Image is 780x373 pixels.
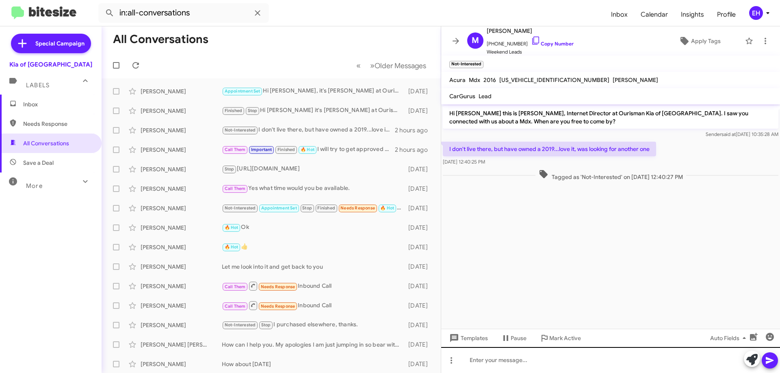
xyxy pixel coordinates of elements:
[531,41,574,47] a: Copy Number
[448,331,488,345] span: Templates
[222,125,395,135] div: I don't live there, but have owned a 2019...love it, was looking for another one
[674,3,711,26] span: Insights
[225,205,256,211] span: Not-Interested
[634,3,674,26] a: Calendar
[261,322,271,328] span: Stop
[141,360,222,368] div: [PERSON_NAME]
[549,331,581,345] span: Mark Active
[533,331,587,345] button: Mark Active
[404,224,434,232] div: [DATE]
[317,205,335,211] span: Finished
[711,3,742,26] a: Profile
[704,331,756,345] button: Auto Fields
[225,244,238,250] span: 🔥 Hot
[141,146,222,154] div: [PERSON_NAME]
[222,106,404,115] div: Hi [PERSON_NAME] it's [PERSON_NAME] at Ourisman Kia of [GEOGRAPHIC_DATA]. I wanted to let you kno...
[26,82,50,89] span: Labels
[225,166,234,172] span: Stop
[141,87,222,95] div: [PERSON_NAME]
[487,36,574,48] span: [PHONE_NUMBER]
[449,93,475,100] span: CarGurus
[248,108,258,113] span: Stop
[365,57,431,74] button: Next
[222,223,404,232] div: Ok
[141,185,222,193] div: [PERSON_NAME]
[141,243,222,251] div: [PERSON_NAME]
[404,87,434,95] div: [DATE]
[222,242,404,252] div: 👍
[23,139,69,147] span: All Conversations
[479,93,492,100] span: Lead
[141,263,222,271] div: [PERSON_NAME]
[658,34,741,48] button: Apply Tags
[340,205,375,211] span: Needs Response
[356,60,361,71] span: «
[404,321,434,329] div: [DATE]
[449,61,483,68] small: Not-Interested
[222,203,404,213] div: Top of the first Carfax I sent you. I'm currently driving right now.
[483,76,496,84] span: 2016
[604,3,634,26] a: Inbox
[222,145,395,154] div: I will try to get approved somewhere else
[404,243,434,251] div: [DATE]
[404,204,434,212] div: [DATE]
[535,169,686,181] span: Tagged as 'Not-Interested' on [DATE] 12:40:27 PM
[141,126,222,134] div: [PERSON_NAME]
[222,86,404,96] div: Hi [PERSON_NAME], it’s [PERSON_NAME] at Ourisman Kia of [GEOGRAPHIC_DATA]. We’re staying open lat...
[261,284,295,289] span: Needs Response
[404,165,434,173] div: [DATE]
[225,88,260,94] span: Appointment Set
[261,205,297,211] span: Appointment Set
[23,100,92,108] span: Inbox
[141,224,222,232] div: [PERSON_NAME]
[141,302,222,310] div: [PERSON_NAME]
[225,127,256,133] span: Not-Interested
[706,131,778,137] span: Sender [DATE] 10:35:28 AM
[613,76,658,84] span: [PERSON_NAME]
[742,6,771,20] button: EH
[380,205,394,211] span: 🔥 Hot
[351,57,366,74] button: Previous
[222,320,404,330] div: I purchased elsewhere, thanks.
[511,331,526,345] span: Pause
[222,281,404,291] div: Inbound Call
[222,263,404,271] div: Let me look into it and get back to you
[404,282,434,290] div: [DATE]
[35,39,84,47] span: Special Campaign
[222,360,404,368] div: How about [DATE]
[469,76,480,84] span: Mdx
[225,186,246,191] span: Call Them
[225,147,246,152] span: Call Them
[472,34,479,47] span: M
[691,34,721,48] span: Apply Tags
[222,164,404,174] div: [URL][DOMAIN_NAME]
[404,107,434,115] div: [DATE]
[404,360,434,368] div: [DATE]
[710,331,749,345] span: Auto Fields
[404,302,434,310] div: [DATE]
[141,204,222,212] div: [PERSON_NAME]
[26,182,43,190] span: More
[277,147,295,152] span: Finished
[375,61,426,70] span: Older Messages
[395,146,434,154] div: 2 hours ago
[225,225,238,230] span: 🔥 Hot
[749,6,763,20] div: EH
[222,341,404,349] div: How can I help you. My apologies I am just jumping in so bear with me
[225,108,243,113] span: Finished
[251,147,272,152] span: Important
[352,57,431,74] nav: Page navigation example
[225,322,256,328] span: Not-Interested
[443,142,656,156] p: I don't live there, but have owned a 2019...love it, was looking for another one
[443,159,485,165] span: [DATE] 12:40:25 PM
[225,304,246,309] span: Call Them
[141,282,222,290] div: [PERSON_NAME]
[404,263,434,271] div: [DATE]
[261,304,295,309] span: Needs Response
[23,159,54,167] span: Save a Deal
[222,300,404,310] div: Inbound Call
[141,107,222,115] div: [PERSON_NAME]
